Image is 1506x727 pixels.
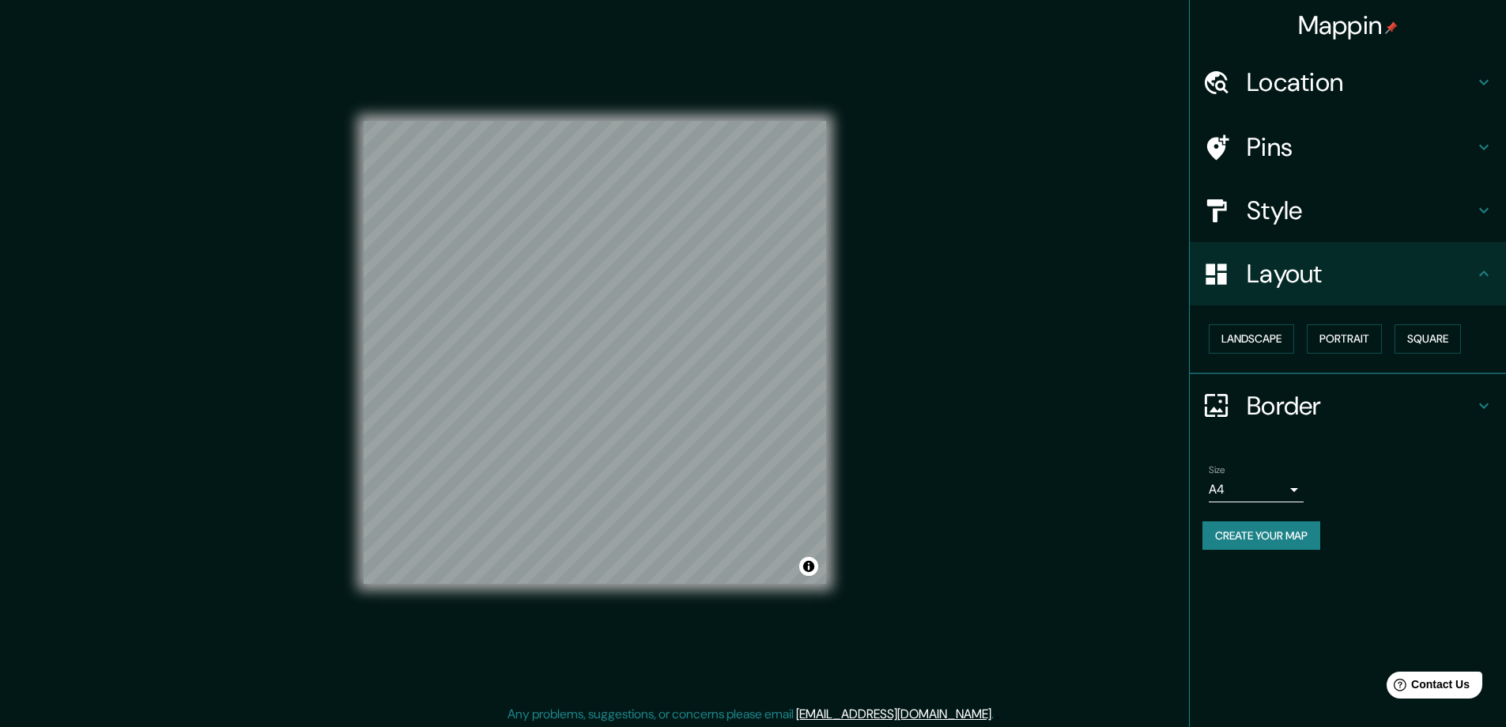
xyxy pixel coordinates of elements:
div: A4 [1209,477,1304,502]
div: Style [1190,179,1506,242]
canvas: Map [364,121,826,584]
div: Border [1190,374,1506,437]
h4: Layout [1247,258,1474,290]
button: Square [1395,324,1461,354]
div: Layout [1190,242,1506,305]
h4: Style [1247,195,1474,226]
button: Portrait [1307,324,1382,354]
label: Size [1209,463,1225,476]
h4: Mappin [1298,9,1398,41]
iframe: Help widget launcher [1365,665,1489,710]
div: . [994,705,996,724]
div: Location [1190,51,1506,114]
div: . [996,705,999,724]
h4: Pins [1247,131,1474,163]
h4: Location [1247,66,1474,98]
img: pin-icon.png [1385,21,1398,34]
h4: Border [1247,390,1474,422]
button: Landscape [1209,324,1294,354]
p: Any problems, suggestions, or concerns please email . [508,705,994,724]
a: [EMAIL_ADDRESS][DOMAIN_NAME] [796,706,991,722]
div: Pins [1190,115,1506,179]
button: Create your map [1202,521,1320,551]
button: Toggle attribution [799,557,818,576]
